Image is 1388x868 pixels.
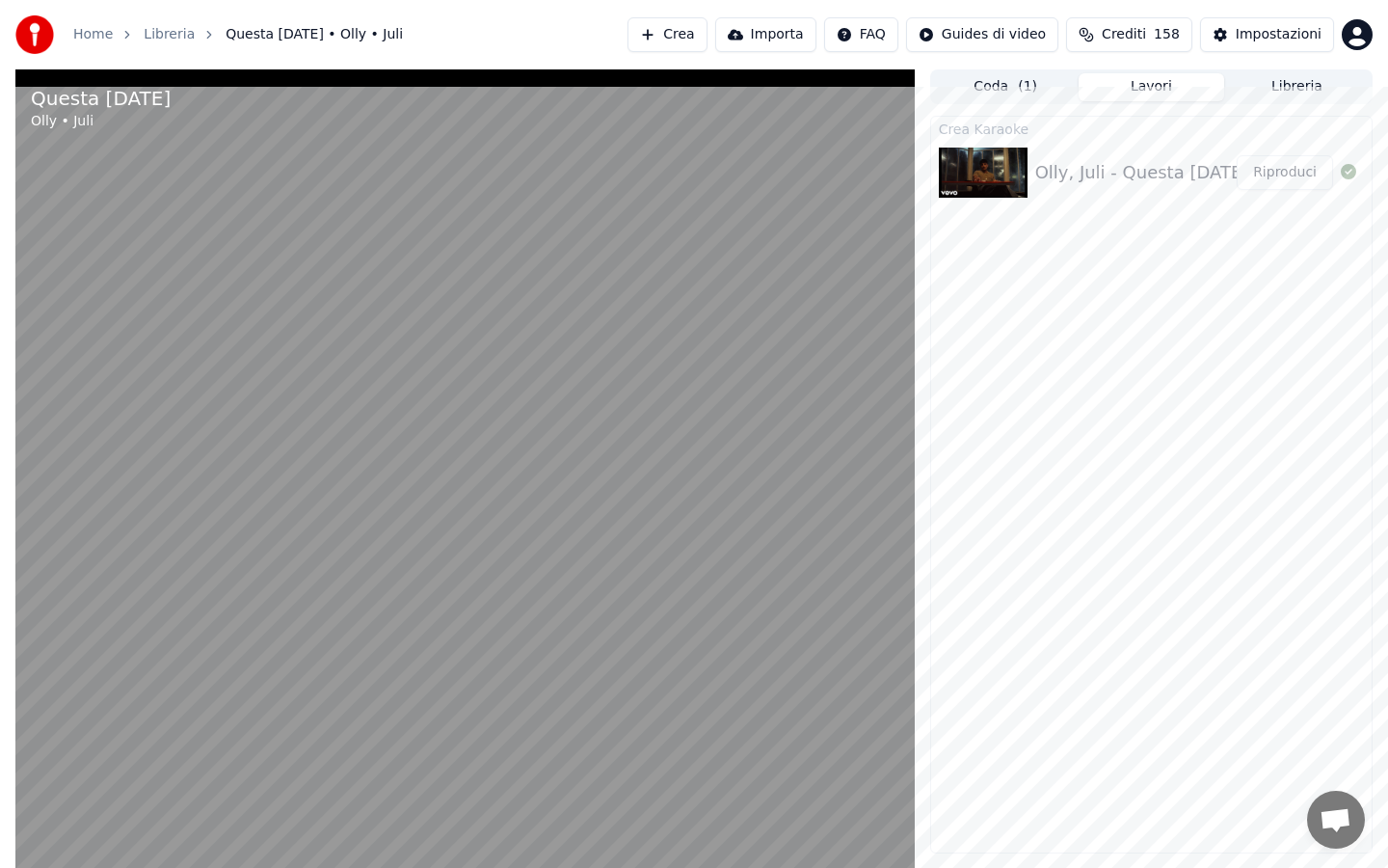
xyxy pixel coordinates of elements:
[73,25,403,44] nav: breadcrumb
[144,25,195,44] a: Libreria
[31,112,171,131] div: Olly • Juli
[933,73,1079,101] button: Coda
[73,25,113,44] a: Home
[1237,155,1333,190] button: Riproduci
[906,17,1058,52] button: Guides di video
[715,17,816,52] button: Importa
[31,85,171,112] div: Questa [DATE]
[226,25,403,44] span: Questa [DATE] • Olly • Juli
[15,15,54,54] img: youka
[1224,73,1370,101] button: Libreria
[1018,77,1037,96] span: ( 1 )
[1236,25,1321,44] div: Impostazioni
[1035,159,1249,186] div: Olly, Juli - Questa [DATE]
[1200,17,1334,52] button: Impostazioni
[1307,791,1365,849] div: Aprire la chat
[824,17,898,52] button: FAQ
[627,17,707,52] button: Crea
[1154,25,1180,44] span: 158
[1066,17,1192,52] button: Crediti158
[931,117,1372,140] div: Crea Karaoke
[1102,25,1146,44] span: Crediti
[1079,73,1224,101] button: Lavori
